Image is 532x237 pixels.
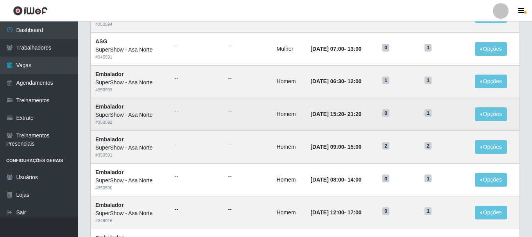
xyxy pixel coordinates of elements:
[95,54,165,61] div: # 345591
[95,87,165,93] div: # 350593
[382,142,389,150] span: 2
[425,77,432,84] span: 1
[272,98,306,131] td: Homem
[175,140,219,148] ul: --
[228,107,267,115] ul: --
[95,103,124,110] strong: Embalador
[425,109,432,117] span: 1
[95,202,124,208] strong: Embalador
[272,163,306,196] td: Homem
[95,119,165,126] div: # 350592
[348,78,362,84] time: 12:00
[228,173,267,181] ul: --
[95,217,165,224] div: # 348016
[310,209,361,216] strong: -
[310,111,344,117] time: [DATE] 15:20
[348,46,362,52] time: 13:00
[228,42,267,50] ul: --
[310,46,344,52] time: [DATE] 07:00
[175,107,219,115] ul: --
[272,65,306,98] td: Homem
[95,152,165,159] div: # 350591
[348,111,362,117] time: 21:20
[175,205,219,214] ul: --
[95,21,165,28] div: # 350594
[310,144,344,150] time: [DATE] 09:00
[13,6,48,16] img: CoreUI Logo
[272,32,306,65] td: Mulher
[95,185,165,191] div: # 350590
[475,206,507,219] button: Opções
[272,131,306,164] td: Homem
[310,144,361,150] strong: -
[95,176,165,185] div: SuperShow - Asa Norte
[95,71,124,77] strong: Embalador
[95,136,124,143] strong: Embalador
[175,74,219,82] ul: --
[475,173,507,187] button: Opções
[95,144,165,152] div: SuperShow - Asa Norte
[175,173,219,181] ul: --
[310,78,361,84] strong: -
[475,75,507,88] button: Opções
[382,109,389,117] span: 0
[95,78,165,87] div: SuperShow - Asa Norte
[310,176,344,183] time: [DATE] 08:00
[475,107,507,121] button: Opções
[310,176,361,183] strong: -
[382,207,389,215] span: 0
[310,111,361,117] strong: -
[348,176,362,183] time: 14:00
[348,144,362,150] time: 15:00
[425,44,432,52] span: 1
[425,175,432,182] span: 1
[95,209,165,217] div: SuperShow - Asa Norte
[310,78,344,84] time: [DATE] 06:30
[425,207,432,215] span: 1
[475,140,507,154] button: Opções
[425,142,432,150] span: 2
[95,169,124,175] strong: Embalador
[310,46,361,52] strong: -
[95,38,107,45] strong: ASG
[228,205,267,214] ul: --
[228,140,267,148] ul: --
[382,44,389,52] span: 0
[382,175,389,182] span: 0
[272,196,306,229] td: Homem
[175,42,219,50] ul: --
[475,42,507,56] button: Opções
[95,46,165,54] div: SuperShow - Asa Norte
[310,209,344,216] time: [DATE] 12:00
[228,74,267,82] ul: --
[348,209,362,216] time: 17:00
[95,111,165,119] div: SuperShow - Asa Norte
[382,77,389,84] span: 1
